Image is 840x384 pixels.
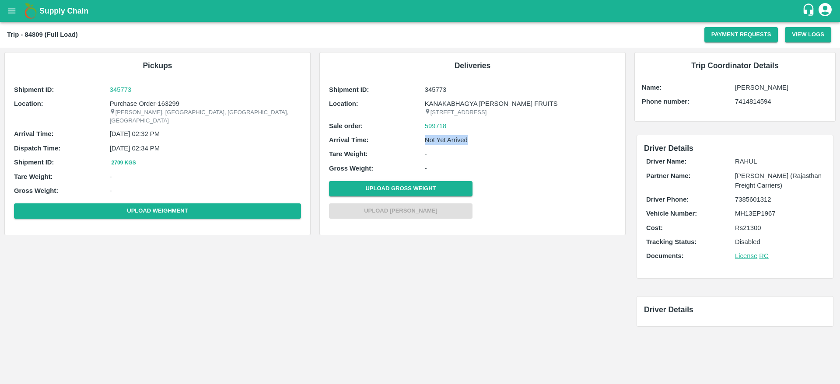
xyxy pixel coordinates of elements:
[110,143,301,153] p: [DATE] 02:34 PM
[12,59,303,72] h6: Pickups
[7,31,78,38] b: Trip - 84809 (Full Load)
[14,86,54,93] b: Shipment ID:
[329,86,369,93] b: Shipment ID:
[644,144,693,153] span: Driver Details
[425,99,616,108] p: KANAKABHAGYA [PERSON_NAME] FRUITS
[14,145,60,152] b: Dispatch Time:
[329,150,368,157] b: Tare Weight:
[646,252,684,259] b: Documents:
[735,97,828,106] p: 7414814594
[642,84,661,91] b: Name:
[644,305,693,314] span: Driver Details
[14,100,43,107] b: Location:
[646,196,689,203] b: Driver Phone:
[646,158,686,165] b: Driver Name:
[735,223,824,233] p: Rs 21300
[110,158,138,168] button: 2709 Kgs
[14,187,58,194] b: Gross Weight:
[646,238,696,245] b: Tracking Status:
[735,157,824,166] p: RAHUL
[735,252,757,259] a: License
[110,172,301,182] p: -
[110,99,301,108] p: Purchase Order-163299
[22,2,39,20] img: logo
[704,27,778,42] button: Payment Requests
[329,165,373,172] b: Gross Weight:
[735,195,824,204] p: 7385601312
[646,224,663,231] b: Cost:
[14,173,53,180] b: Tare Weight:
[735,209,824,218] p: MH13EP1967
[735,237,824,247] p: Disabled
[759,252,768,259] a: RC
[642,98,689,105] b: Phone number:
[735,83,828,92] p: [PERSON_NAME]
[646,172,690,179] b: Partner Name:
[646,210,697,217] b: Vehicle Number:
[110,108,301,125] p: [PERSON_NAME], [GEOGRAPHIC_DATA], [GEOGRAPHIC_DATA], [GEOGRAPHIC_DATA]
[802,3,817,19] div: customer-support
[39,7,88,15] b: Supply Chain
[14,159,54,166] b: Shipment ID:
[327,59,618,72] h6: Deliveries
[785,27,831,42] button: View Logs
[425,135,616,145] p: Not Yet Arrived
[425,164,616,173] p: -
[14,203,301,219] button: Upload Weighment
[110,129,301,139] p: [DATE] 02:32 PM
[329,100,358,107] b: Location:
[39,5,802,17] a: Supply Chain
[642,59,828,72] h6: Trip Coordinator Details
[110,186,301,195] p: -
[14,130,53,137] b: Arrival Time:
[110,85,301,94] a: 345773
[329,122,363,129] b: Sale order:
[329,136,368,143] b: Arrival Time:
[2,1,22,21] button: open drawer
[329,181,472,196] button: Upload Gross Weight
[425,108,616,117] p: [STREET_ADDRESS]
[425,85,616,94] p: 345773
[817,2,833,20] div: account of current user
[425,121,447,131] a: 599718
[425,149,616,159] p: -
[735,171,824,191] p: [PERSON_NAME] (Rajasthan Freight Carriers)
